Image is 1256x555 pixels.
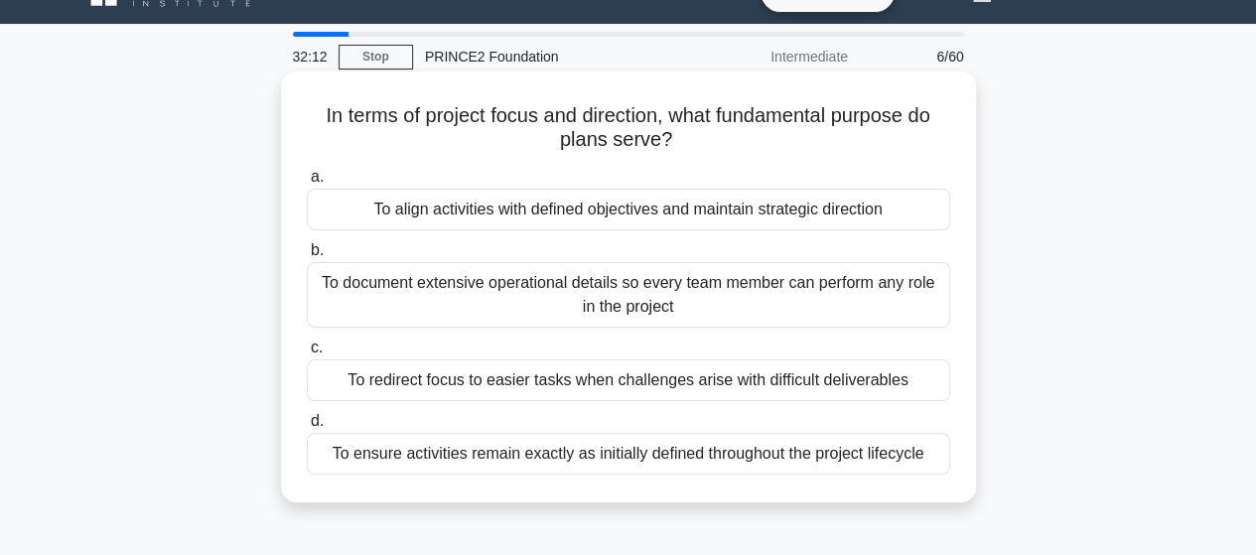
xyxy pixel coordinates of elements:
span: a. [311,168,324,185]
div: Intermediate [686,37,860,76]
a: Stop [339,45,413,69]
div: To ensure activities remain exactly as initially defined throughout the project lifecycle [307,433,950,475]
div: To align activities with defined objectives and maintain strategic direction [307,189,950,230]
h5: In terms of project focus and direction, what fundamental purpose do plans serve? [305,103,952,153]
div: To document extensive operational details so every team member can perform any role in the project [307,262,950,328]
div: PRINCE2 Foundation [413,37,686,76]
div: 32:12 [281,37,339,76]
span: c. [311,339,323,355]
div: To redirect focus to easier tasks when challenges arise with difficult deliverables [307,359,950,401]
span: d. [311,412,324,429]
span: b. [311,241,324,258]
div: 6/60 [860,37,976,76]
